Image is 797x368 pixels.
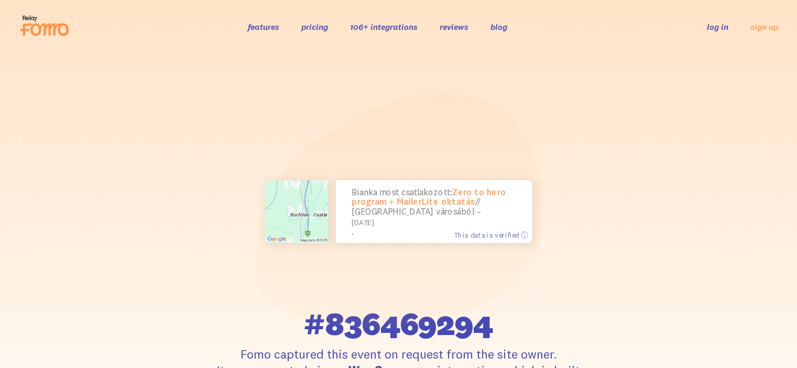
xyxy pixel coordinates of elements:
a: log in [707,21,728,32]
a: reviews [440,21,468,32]
a: sign up [750,21,778,32]
small: [DATE] [352,218,512,226]
span: This data is verified ⓘ [454,230,528,239]
a: pricing [301,21,328,32]
a: Zero to hero program + MailerLite oktatás [352,187,506,207]
a: blog [490,21,507,32]
a: 106+ integrations [350,21,418,32]
p: Bianka most csatlakozott: // [GEOGRAPHIC_DATA] városából – . [352,187,517,236]
span: #836469294 [303,307,494,340]
img: Bocf%C3%B6lde-Hungary.png [265,180,328,243]
a: features [248,21,279,32]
